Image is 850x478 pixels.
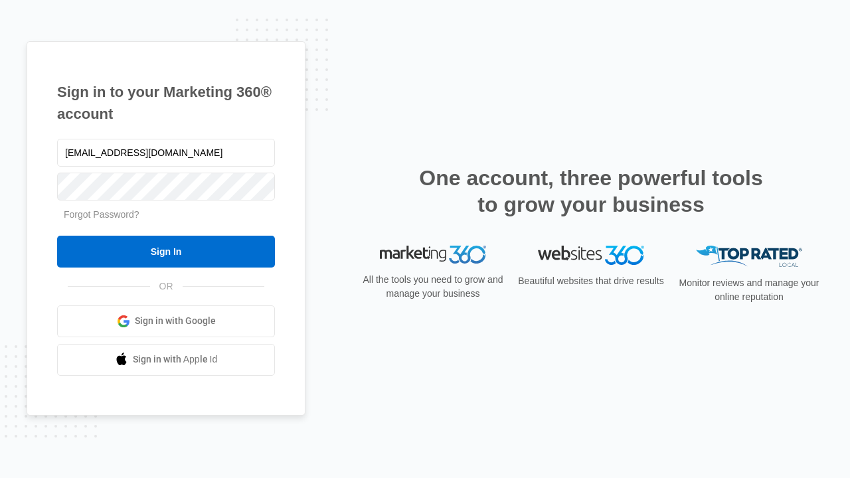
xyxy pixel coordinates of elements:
[415,165,767,218] h2: One account, three powerful tools to grow your business
[538,246,644,265] img: Websites 360
[133,353,218,366] span: Sign in with Apple Id
[57,236,275,268] input: Sign In
[150,279,183,293] span: OR
[359,273,507,301] p: All the tools you need to grow and manage your business
[675,276,823,304] p: Monitor reviews and manage your online reputation
[64,209,139,220] a: Forgot Password?
[57,139,275,167] input: Email
[517,274,665,288] p: Beautiful websites that drive results
[57,344,275,376] a: Sign in with Apple Id
[57,81,275,125] h1: Sign in to your Marketing 360® account
[135,314,216,328] span: Sign in with Google
[696,246,802,268] img: Top Rated Local
[380,246,486,264] img: Marketing 360
[57,305,275,337] a: Sign in with Google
